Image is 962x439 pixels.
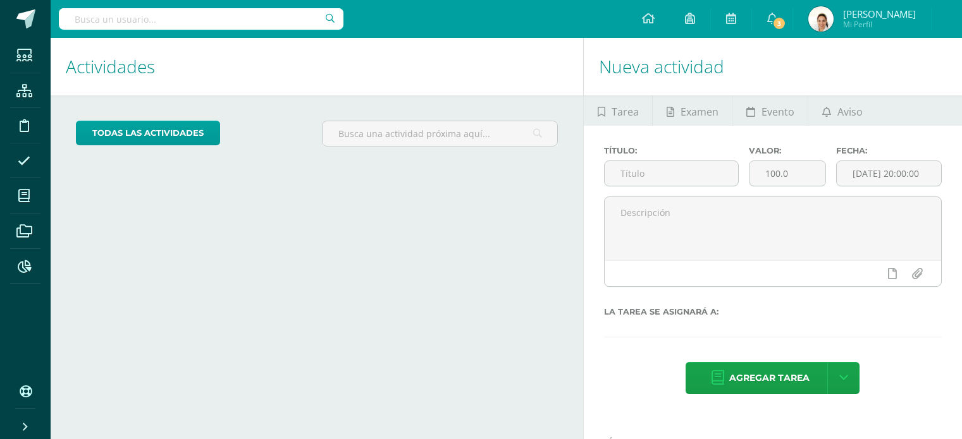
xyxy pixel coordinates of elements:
a: Aviso [808,95,876,126]
span: Examen [681,97,718,127]
a: Evento [732,95,808,126]
label: Valor: [749,146,826,155]
input: Fecha de entrega [837,161,941,186]
a: todas las Actividades [76,121,220,145]
input: Título [605,161,738,186]
span: Aviso [837,97,863,127]
span: 3 [772,16,786,30]
span: Mi Perfil [843,19,916,30]
span: Tarea [612,97,639,127]
a: Tarea [584,95,652,126]
span: [PERSON_NAME] [843,8,916,20]
h1: Nueva actividad [599,38,947,95]
img: 5eb53e217b686ee6b2ea6dc31a66d172.png [808,6,834,32]
input: Busca una actividad próxima aquí... [323,121,557,146]
input: Puntos máximos [749,161,825,186]
span: Evento [762,97,794,127]
a: Examen [653,95,732,126]
h1: Actividades [66,38,568,95]
label: Título: [604,146,739,155]
label: Fecha: [836,146,942,155]
input: Busca un usuario... [59,8,343,30]
span: Agregar tarea [729,363,810,394]
label: La tarea se asignará a: [604,307,942,316]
